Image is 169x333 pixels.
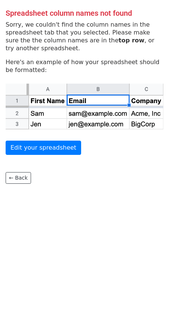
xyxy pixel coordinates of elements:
[6,9,163,18] h4: Spreadsheet column names not found
[119,37,144,44] strong: top row
[6,172,31,184] a: ← Back
[6,58,163,74] p: Here's an example of how your spreadsheet should be formatted:
[6,84,163,130] img: google_sheets_email_column-fe0440d1484b1afe603fdd0efe349d91248b687ca341fa437c667602712cb9b1.png
[6,21,163,52] p: Sorry, we couldn't find the column names in the spreadsheet tab that you selected. Please make su...
[6,141,81,155] a: Edit your spreadsheet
